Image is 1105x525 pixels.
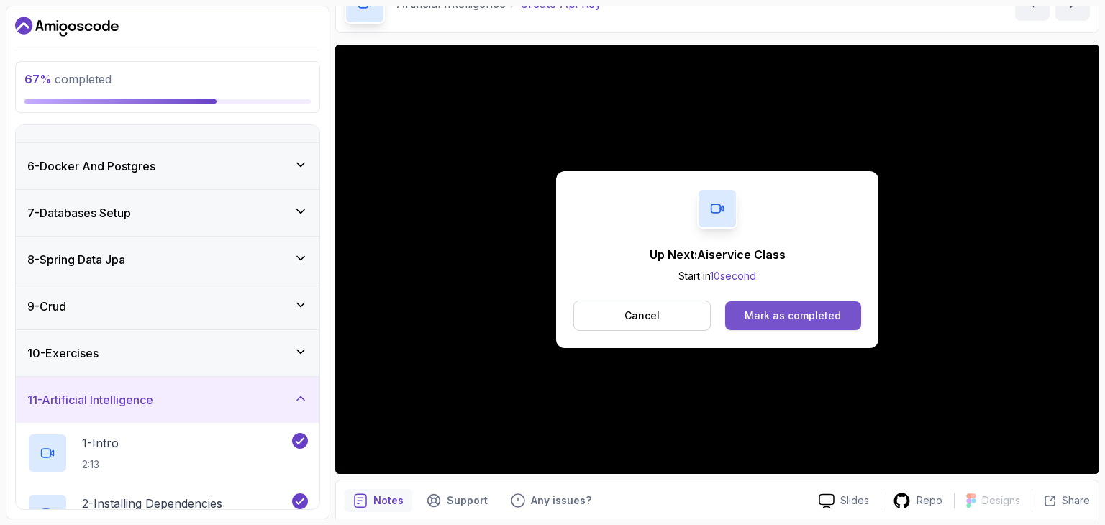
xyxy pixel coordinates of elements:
[24,72,112,86] span: completed
[982,493,1020,508] p: Designs
[807,493,881,508] a: Slides
[725,301,861,330] button: Mark as completed
[27,157,155,175] h3: 6 - Docker And Postgres
[27,433,308,473] button: 1-Intro2:13
[16,190,319,236] button: 7-Databases Setup
[1032,493,1090,508] button: Share
[24,72,52,86] span: 67 %
[16,283,319,329] button: 9-Crud
[16,237,319,283] button: 8-Spring Data Jpa
[16,377,319,423] button: 11-Artificial Intelligence
[27,251,125,268] h3: 8 - Spring Data Jpa
[710,270,756,282] span: 10 second
[917,493,942,508] p: Repo
[27,298,66,315] h3: 9 - Crud
[16,330,319,376] button: 10-Exercises
[16,143,319,189] button: 6-Docker And Postgres
[650,246,786,263] p: Up Next: Aiservice Class
[881,492,954,510] a: Repo
[1062,493,1090,508] p: Share
[418,489,496,512] button: Support button
[531,493,591,508] p: Any issues?
[82,457,119,472] p: 2:13
[502,489,600,512] button: Feedback button
[373,493,404,508] p: Notes
[650,269,786,283] p: Start in
[27,391,153,408] h3: 11 - Artificial Intelligence
[27,344,99,362] h3: 10 - Exercises
[82,495,222,512] p: 2 - Installing Dependencies
[840,493,869,508] p: Slides
[573,301,711,331] button: Cancel
[335,45,1099,474] iframe: 3 - Create API Key
[745,309,841,323] div: Mark as completed
[27,204,131,222] h3: 7 - Databases Setup
[345,489,412,512] button: notes button
[15,15,119,38] a: Dashboard
[82,434,119,452] p: 1 - Intro
[447,493,488,508] p: Support
[624,309,660,323] p: Cancel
